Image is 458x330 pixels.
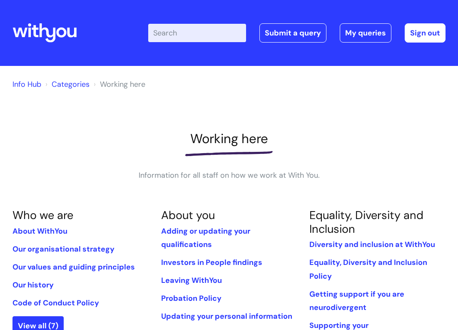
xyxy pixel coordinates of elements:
[12,208,73,222] a: Who we are
[148,24,246,42] input: Search
[52,79,90,89] a: Categories
[12,280,54,290] a: Our history
[259,23,326,43] a: Submit a query
[12,298,99,308] a: Code of Conduct Policy
[405,23,446,43] a: Sign out
[12,262,135,272] a: Our values and guiding principles
[309,239,435,249] a: Diversity and inclusion at WithYou
[148,23,446,43] div: | -
[161,311,292,321] a: Updating your personal information
[161,257,262,267] a: Investors in People findings
[12,131,446,146] h1: Working here
[309,257,427,281] a: Equality, Diversity and Inclusion Policy
[340,23,391,43] a: My queries
[12,244,114,254] a: Our organisational strategy
[161,208,215,222] a: About you
[161,226,250,249] a: Adding or updating your qualifications
[309,289,404,312] a: Getting support if you are neurodivergent
[12,226,67,236] a: About WithYou
[161,275,222,285] a: Leaving WithYou
[309,208,423,236] a: Equality, Diversity and Inclusion
[92,78,145,91] li: Working here
[12,79,41,89] a: Info Hub
[43,78,90,91] li: Solution home
[104,169,354,182] p: Information for all staff on how we work at With You.
[161,293,222,303] a: Probation Policy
